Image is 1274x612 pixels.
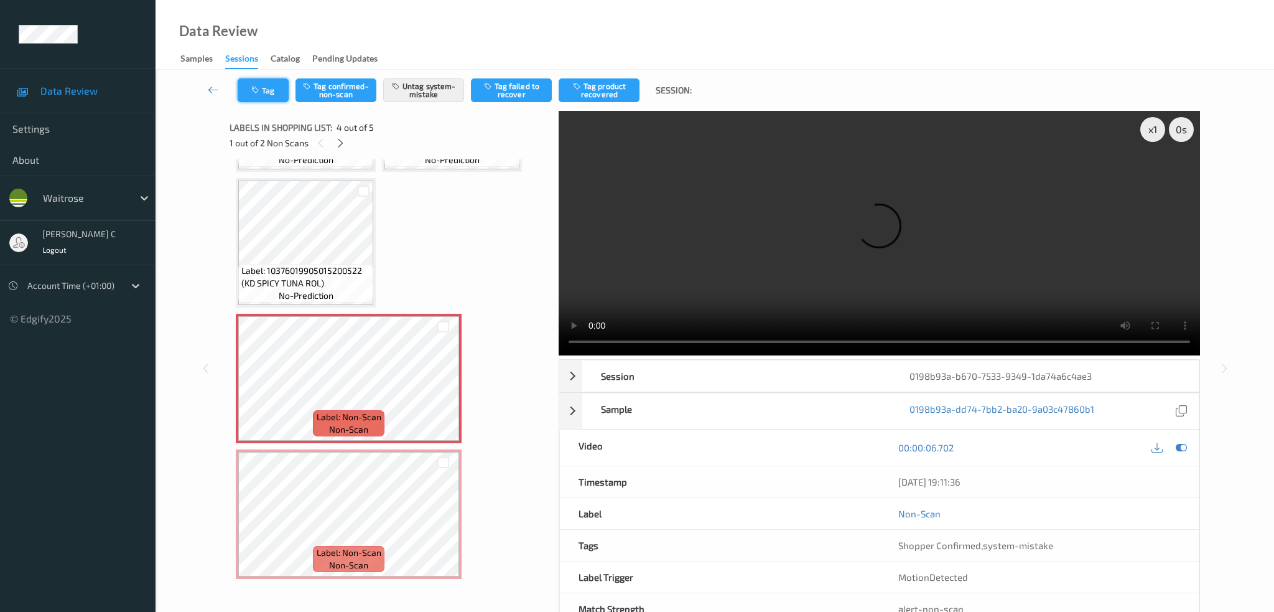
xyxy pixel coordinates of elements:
[383,78,464,102] button: Untag system-mistake
[279,154,333,166] span: no-prediction
[425,154,480,166] span: no-prediction
[180,50,225,68] a: Samples
[230,121,332,134] span: Labels in shopping list:
[983,540,1053,551] span: system-mistake
[560,530,879,561] div: Tags
[560,562,879,593] div: Label Trigger
[179,25,258,37] div: Data Review
[582,360,890,392] div: Session
[898,441,954,454] a: 00:00:06.702
[559,78,639,102] button: Tag product recovered
[317,547,381,559] span: Label: Non-Scan
[582,393,890,429] div: Sample
[909,403,1094,420] a: 0198b93a-dd74-7bb2-ba20-9a03c47860b1
[271,50,312,68] a: Catalog
[898,540,981,551] span: Shopper Confirmed
[891,360,1199,392] div: 0198b93a-b670-7533-9349-1da74a6c4ae3
[295,78,376,102] button: Tag confirmed-non-scan
[560,430,879,466] div: Video
[898,507,941,520] a: Non-Scan
[560,498,879,529] div: Label
[471,78,552,102] button: Tag failed to recover
[1140,117,1165,142] div: x 1
[559,393,1199,430] div: Sample0198b93a-dd74-7bb2-ba20-9a03c47860b1
[656,84,692,97] span: Session:
[329,559,368,572] span: non-scan
[312,52,378,68] div: Pending Updates
[238,78,289,102] button: Tag
[225,52,258,69] div: Sessions
[241,265,370,290] span: Label: 10376019905015200522 (KD SPICY TUNA ROL)
[337,121,374,134] span: 4 out of 5
[279,290,333,302] span: no-prediction
[880,562,1199,593] div: MotionDetected
[898,540,1053,551] span: ,
[225,50,271,69] a: Sessions
[898,476,1180,488] div: [DATE] 19:11:36
[1169,117,1194,142] div: 0 s
[317,411,381,423] span: Label: Non-Scan
[559,360,1199,392] div: Session0198b93a-b670-7533-9349-1da74a6c4ae3
[329,423,368,436] span: non-scan
[312,50,390,68] a: Pending Updates
[271,52,300,68] div: Catalog
[230,135,550,151] div: 1 out of 2 Non Scans
[180,52,213,68] div: Samples
[560,466,879,497] div: Timestamp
